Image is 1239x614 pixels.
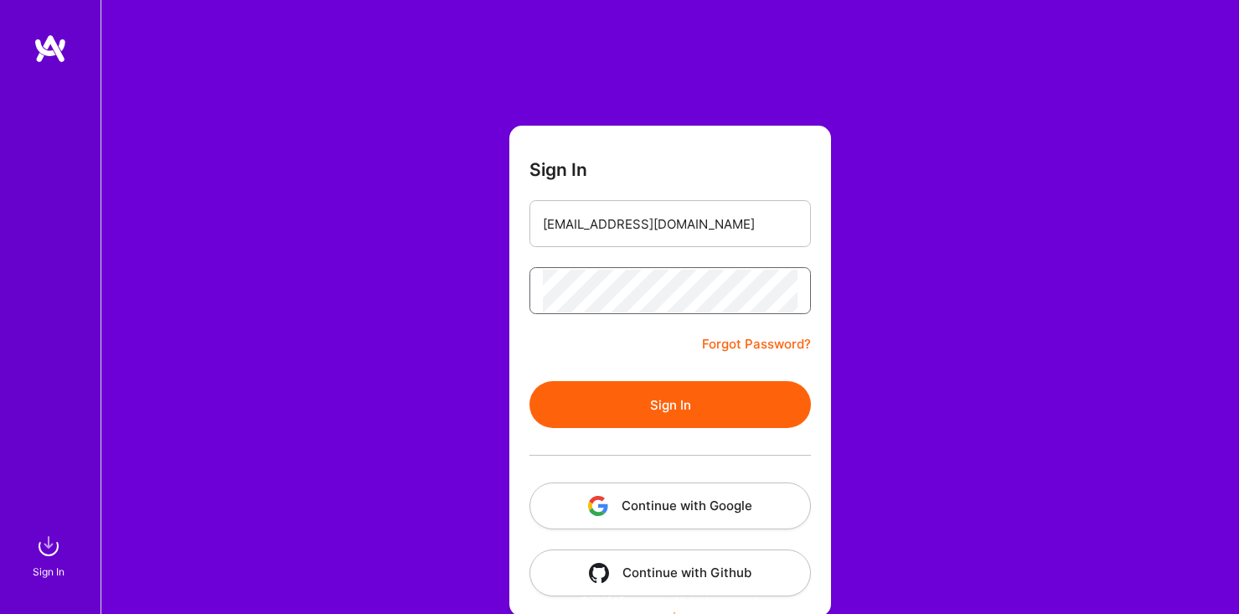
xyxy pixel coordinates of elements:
[35,529,65,580] a: sign inSign In
[529,159,587,180] h3: Sign In
[543,203,798,245] input: Email...
[702,334,811,354] a: Forgot Password?
[34,34,67,64] img: logo
[529,550,811,596] button: Continue with Github
[32,529,65,563] img: sign in
[529,381,811,428] button: Sign In
[529,482,811,529] button: Continue with Google
[33,563,65,580] div: Sign In
[588,496,608,516] img: icon
[589,563,609,583] img: icon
